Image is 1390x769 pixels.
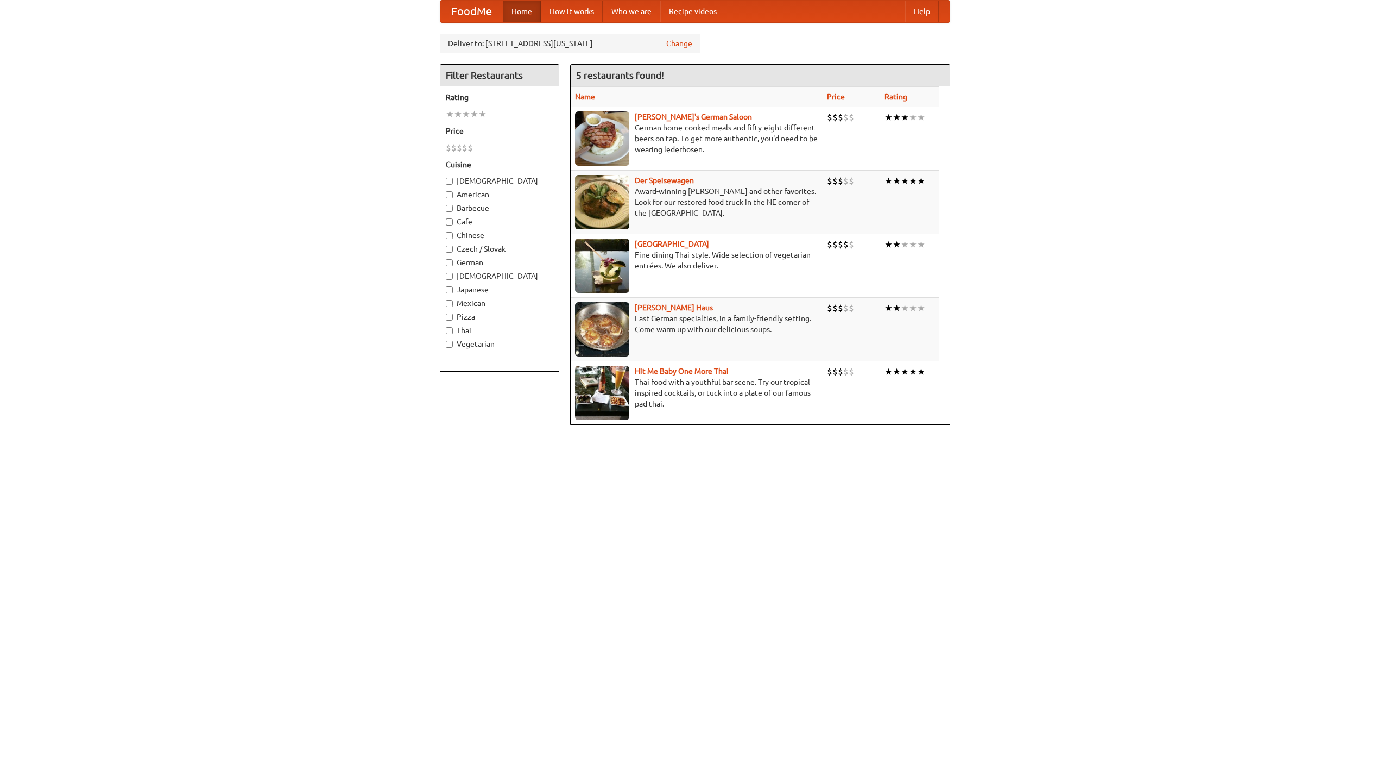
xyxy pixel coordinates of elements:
label: Czech / Slovak [446,243,553,254]
li: ★ [884,239,893,251]
li: $ [827,239,832,251]
li: ★ [901,239,909,251]
h5: Rating [446,92,553,103]
li: ★ [884,111,893,123]
img: satay.jpg [575,239,629,293]
li: $ [832,366,838,378]
input: [DEMOGRAPHIC_DATA] [446,178,453,185]
li: $ [838,239,843,251]
li: $ [838,302,843,314]
li: ★ [917,175,925,187]
input: Thai [446,327,453,334]
li: ★ [893,175,901,187]
p: Thai food with a youthful bar scene. Try our tropical inspired cocktails, or tuck into a plate of... [575,377,818,409]
h5: Price [446,126,553,136]
a: Home [503,1,541,22]
li: ★ [884,302,893,314]
p: German home-cooked meals and fifty-eight different beers on tap. To get more authentic, you'd nee... [575,122,818,155]
b: [PERSON_NAME] Haus [635,303,713,312]
input: German [446,259,453,266]
input: Chinese [446,232,453,239]
a: How it works [541,1,603,22]
li: ★ [884,366,893,378]
label: Chinese [446,230,553,241]
li: $ [838,111,843,123]
a: Who we are [603,1,660,22]
a: Der Speisewagen [635,176,694,185]
li: $ [843,366,849,378]
input: American [446,191,453,198]
label: [DEMOGRAPHIC_DATA] [446,176,553,186]
li: $ [849,111,854,123]
li: $ [446,142,451,154]
label: Cafe [446,216,553,227]
li: ★ [893,239,901,251]
li: ★ [909,302,917,314]
li: $ [843,175,849,187]
label: Mexican [446,298,553,309]
img: kohlhaus.jpg [575,302,629,357]
a: Recipe videos [660,1,725,22]
h4: Filter Restaurants [440,65,559,86]
li: $ [832,239,838,251]
li: $ [849,175,854,187]
a: [PERSON_NAME]'s German Saloon [635,112,752,121]
li: ★ [909,239,917,251]
li: ★ [901,366,909,378]
p: East German specialties, in a family-friendly setting. Come warm up with our delicious soups. [575,313,818,335]
li: ★ [901,175,909,187]
li: ★ [917,366,925,378]
li: $ [457,142,462,154]
a: Price [827,92,845,101]
img: babythai.jpg [575,366,629,420]
a: Rating [884,92,907,101]
label: Thai [446,325,553,336]
li: $ [849,366,854,378]
li: $ [827,111,832,123]
li: $ [849,302,854,314]
li: $ [843,302,849,314]
li: $ [467,142,473,154]
input: Czech / Slovak [446,246,453,253]
label: Pizza [446,311,553,322]
li: $ [462,142,467,154]
li: ★ [478,108,486,120]
li: ★ [454,108,462,120]
li: ★ [893,111,901,123]
li: ★ [884,175,893,187]
li: $ [827,302,832,314]
li: ★ [917,111,925,123]
li: ★ [901,111,909,123]
a: FoodMe [440,1,503,22]
li: $ [827,366,832,378]
img: speisewagen.jpg [575,175,629,229]
a: Change [666,38,692,49]
label: Barbecue [446,203,553,214]
a: Help [905,1,939,22]
label: German [446,257,553,268]
h5: Cuisine [446,159,553,170]
input: Cafe [446,218,453,226]
input: Mexican [446,300,453,307]
img: esthers.jpg [575,111,629,166]
li: ★ [917,302,925,314]
label: Vegetarian [446,339,553,349]
li: $ [827,175,832,187]
li: $ [451,142,457,154]
li: ★ [909,175,917,187]
label: Japanese [446,284,553,295]
a: [GEOGRAPHIC_DATA] [635,240,709,248]
p: Award-winning [PERSON_NAME] and other favorites. Look for our restored food truck in the NE corne... [575,186,818,218]
li: $ [849,239,854,251]
li: ★ [901,302,909,314]
input: Vegetarian [446,341,453,348]
li: $ [838,175,843,187]
label: American [446,189,553,200]
input: Pizza [446,314,453,321]
li: ★ [893,366,901,378]
label: [DEMOGRAPHIC_DATA] [446,271,553,282]
li: $ [843,239,849,251]
li: ★ [917,239,925,251]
